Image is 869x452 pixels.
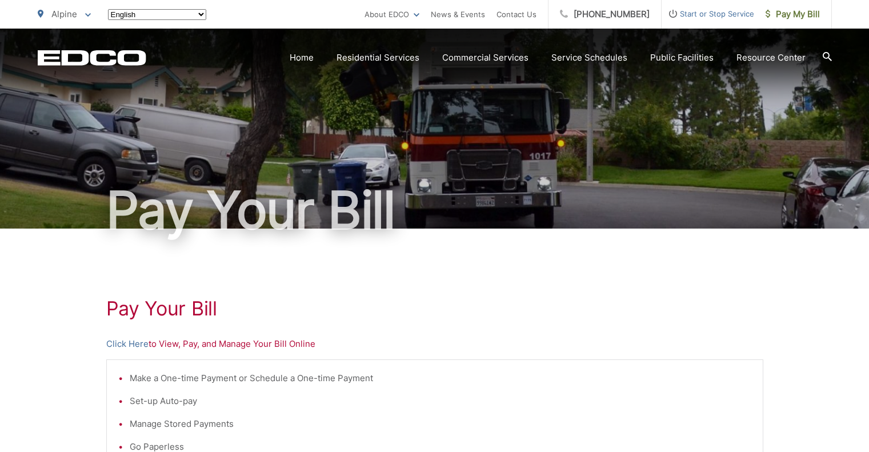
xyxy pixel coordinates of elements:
[130,371,751,385] li: Make a One-time Payment or Schedule a One-time Payment
[551,51,627,65] a: Service Schedules
[290,51,314,65] a: Home
[106,337,763,351] p: to View, Pay, and Manage Your Bill Online
[38,182,832,239] h1: Pay Your Bill
[442,51,528,65] a: Commercial Services
[650,51,714,65] a: Public Facilities
[51,9,77,19] span: Alpine
[130,394,751,408] li: Set-up Auto-pay
[736,51,806,65] a: Resource Center
[431,7,485,21] a: News & Events
[337,51,419,65] a: Residential Services
[106,337,149,351] a: Click Here
[38,50,146,66] a: EDCD logo. Return to the homepage.
[766,7,820,21] span: Pay My Bill
[106,297,763,320] h1: Pay Your Bill
[108,9,206,20] select: Select a language
[130,417,751,431] li: Manage Stored Payments
[365,7,419,21] a: About EDCO
[496,7,536,21] a: Contact Us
